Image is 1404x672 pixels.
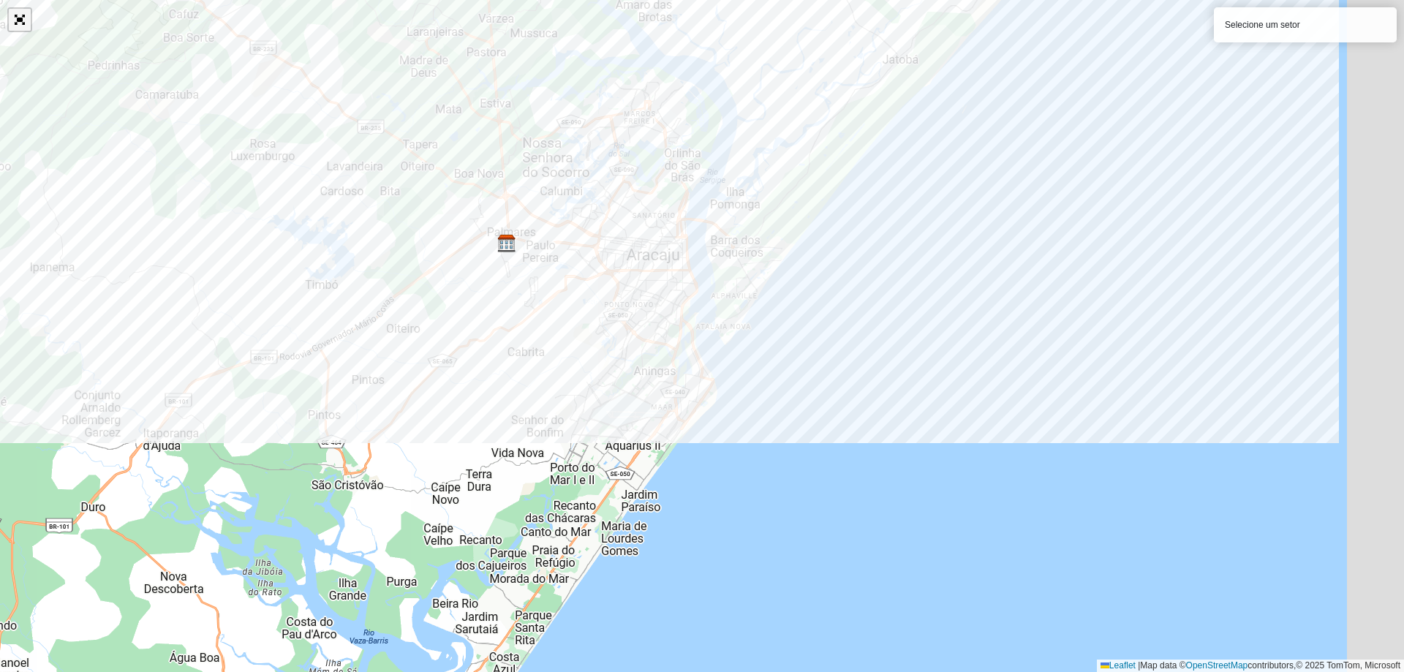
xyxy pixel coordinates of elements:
[9,9,31,31] a: Abrir mapa em tela cheia
[1186,660,1248,671] a: OpenStreetMap
[1097,660,1404,672] div: Map data © contributors,© 2025 TomTom, Microsoft
[1138,660,1140,671] span: |
[1101,660,1136,671] a: Leaflet
[1214,7,1397,42] div: Selecione um setor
